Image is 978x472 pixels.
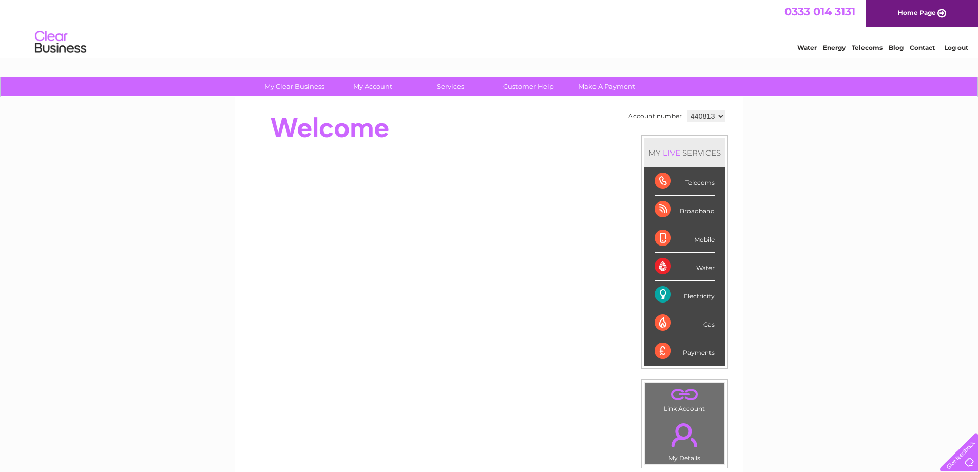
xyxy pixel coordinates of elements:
[655,309,715,337] div: Gas
[34,27,87,58] img: logo.png
[330,77,415,96] a: My Account
[797,44,817,51] a: Water
[564,77,649,96] a: Make A Payment
[644,138,725,167] div: MY SERVICES
[486,77,571,96] a: Customer Help
[655,253,715,281] div: Water
[655,196,715,224] div: Broadband
[626,107,684,125] td: Account number
[852,44,883,51] a: Telecoms
[944,44,968,51] a: Log out
[889,44,904,51] a: Blog
[655,281,715,309] div: Electricity
[247,6,732,50] div: Clear Business is a trading name of Verastar Limited (registered in [GEOGRAPHIC_DATA] No. 3667643...
[645,414,724,465] td: My Details
[648,417,721,453] a: .
[655,167,715,196] div: Telecoms
[655,224,715,253] div: Mobile
[645,383,724,415] td: Link Account
[910,44,935,51] a: Contact
[655,337,715,365] div: Payments
[408,77,493,96] a: Services
[823,44,846,51] a: Energy
[648,386,721,404] a: .
[252,77,337,96] a: My Clear Business
[784,5,855,18] a: 0333 014 3131
[661,148,682,158] div: LIVE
